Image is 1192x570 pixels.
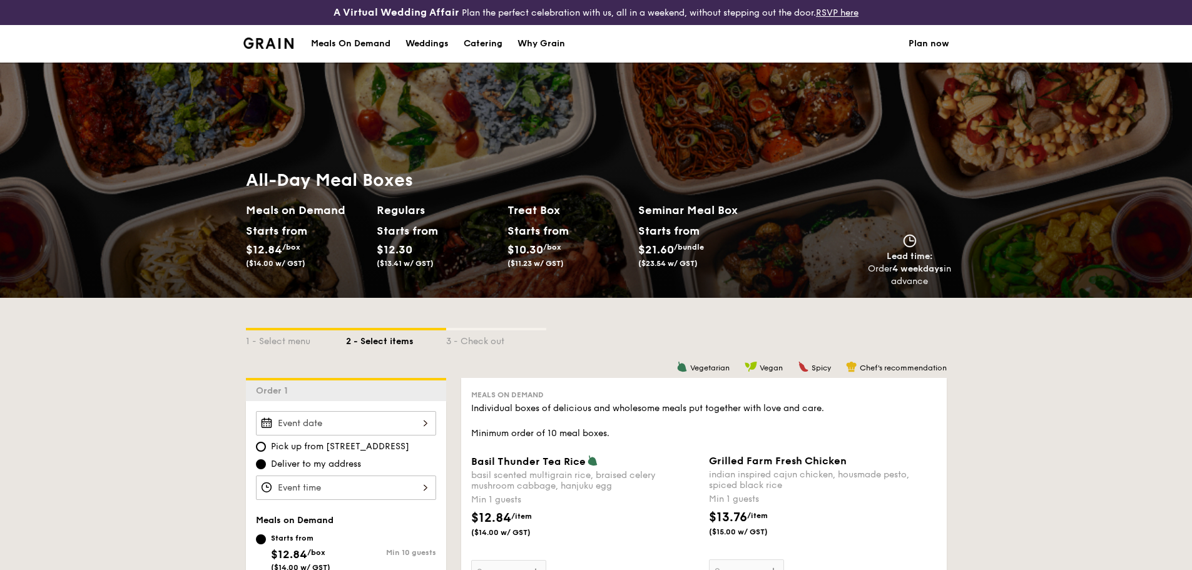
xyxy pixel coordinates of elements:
[507,221,563,240] div: Starts from
[456,25,510,63] a: Catering
[303,25,398,63] a: Meals On Demand
[398,25,456,63] a: Weddings
[760,364,783,372] span: Vegan
[256,476,436,500] input: Event time
[271,440,409,453] span: Pick up from [STREET_ADDRESS]
[256,442,266,452] input: Pick up from [STREET_ADDRESS]
[638,201,769,219] h2: Seminar Meal Box
[868,263,952,288] div: Order in advance
[507,259,564,268] span: ($11.23 w/ GST)
[271,458,361,471] span: Deliver to my address
[246,169,769,191] h1: All-Day Meal Boxes
[377,221,432,240] div: Starts from
[900,234,919,248] img: icon-clock.2db775ea.svg
[405,25,449,63] div: Weddings
[690,364,730,372] span: Vegetarian
[638,259,698,268] span: ($23.54 w/ GST)
[511,512,532,521] span: /item
[307,548,325,557] span: /box
[271,533,330,543] div: Starts from
[638,243,674,257] span: $21.60
[471,402,937,440] div: Individual boxes of delicious and wholesome meals put together with love and care. Minimum order ...
[256,385,293,396] span: Order 1
[798,361,809,372] img: icon-spicy.37a8142b.svg
[892,263,944,274] strong: 4 weekdays
[887,251,933,262] span: Lead time:
[471,494,699,506] div: Min 1 guests
[246,243,282,257] span: $12.84
[311,25,390,63] div: Meals On Demand
[334,5,459,20] h4: A Virtual Wedding Affair
[377,259,434,268] span: ($13.41 w/ GST)
[517,25,565,63] div: Why Grain
[471,527,556,537] span: ($14.00 w/ GST)
[346,548,436,557] div: Min 10 guests
[271,547,307,561] span: $12.84
[709,527,794,537] span: ($15.00 w/ GST)
[709,469,937,491] div: indian inspired cajun chicken, housmade pesto, spiced black rice
[674,243,704,252] span: /bundle
[377,201,497,219] h2: Regulars
[236,5,957,20] div: Plan the perfect celebration with us, all in a weekend, without stepping out the door.
[745,361,757,372] img: icon-vegan.f8ff3823.svg
[846,361,857,372] img: icon-chef-hat.a58ddaea.svg
[471,470,699,491] div: basil scented multigrain rice, braised celery mushroom cabbage, hanjuku egg
[256,459,266,469] input: Deliver to my address
[709,493,937,506] div: Min 1 guests
[246,259,305,268] span: ($14.00 w/ GST)
[510,25,573,63] a: Why Grain
[346,330,446,348] div: 2 - Select items
[676,361,688,372] img: icon-vegetarian.fe4039eb.svg
[909,25,949,63] a: Plan now
[246,221,302,240] div: Starts from
[243,38,294,49] a: Logotype
[816,8,858,18] a: RSVP here
[243,38,294,49] img: Grain
[638,221,699,240] div: Starts from
[446,330,546,348] div: 3 - Check out
[860,364,947,372] span: Chef's recommendation
[471,455,586,467] span: Basil Thunder Tea Rice
[543,243,561,252] span: /box
[246,330,346,348] div: 1 - Select menu
[507,243,543,257] span: $10.30
[471,390,544,399] span: Meals on Demand
[471,511,511,526] span: $12.84
[256,411,436,435] input: Event date
[256,515,334,526] span: Meals on Demand
[587,455,598,466] img: icon-vegetarian.fe4039eb.svg
[507,201,628,219] h2: Treat Box
[812,364,831,372] span: Spicy
[709,455,847,467] span: Grilled Farm Fresh Chicken
[256,534,266,544] input: Starts from$12.84/box($14.00 w/ GST)Min 10 guests
[709,510,747,525] span: $13.76
[464,25,502,63] div: Catering
[282,243,300,252] span: /box
[747,511,768,520] span: /item
[246,201,367,219] h2: Meals on Demand
[377,243,412,257] span: $12.30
